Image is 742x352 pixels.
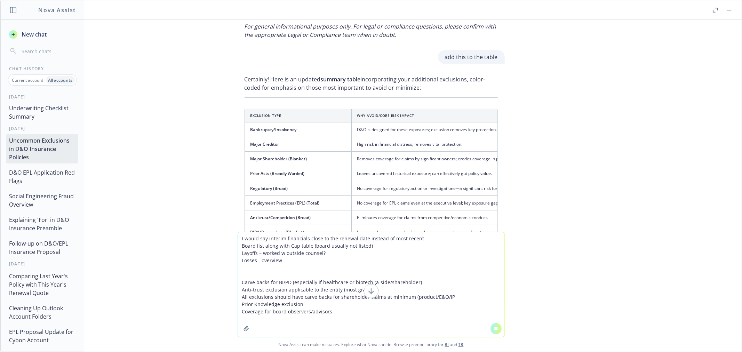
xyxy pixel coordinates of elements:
button: Social Engineering Fraud Overview [6,190,78,211]
p: Certainly! Here is an updated incorporating your additional exclusions, color-coded for emphasis ... [245,75,498,92]
td: D&O is designed for these exposures; exclusion removes key protection. [351,122,575,137]
span: Major Creditor [250,141,279,147]
span: Nova Assist can make mistakes. Explore what Nova can do: Browse prompt library for and [3,337,739,352]
div: [DATE] [1,126,84,131]
input: Search chats [20,46,75,56]
textarea: I would say interim financials close to the renewal date instead of most recent Board list along ... [238,232,504,337]
div: Chat History [1,66,84,72]
button: New chat [6,28,78,41]
a: BI [445,342,449,347]
span: summary table [321,75,361,83]
button: Explaining 'For' in D&O Insurance Preamble [6,214,78,234]
span: Prior Acts (Broadly Worded) [250,170,305,176]
td: Eliminates coverage for claims from competitive/economic conduct. [351,210,575,225]
span: BIPA/Privacy Law (Blanket) [250,229,304,235]
td: No coverage for regulatory action or investigations—a significant risk for many industries. [351,181,575,195]
button: Follow-up on D&O/EPL Insurance Proposal [6,237,78,258]
button: Comparing Last Year's Policy with This Year's Renewal Quote [6,270,78,299]
span: Antitrust/Competition (Broad) [250,215,311,221]
button: EPL Proposal Update for Cybon Account [6,326,78,346]
td: Leaves uncovered historical exposure; can effectively gut policy value. [351,166,575,181]
button: D&O EPL Application Red Flags [6,166,78,187]
span: Why Avoid/Core Risk Impact [357,113,414,118]
span: Exclusion Type [250,113,281,118]
td: Removes coverage for claims by significant owners; erodes coverage in private or closely-held com... [351,152,575,166]
div: [DATE] [1,261,84,267]
p: add this to the table [445,53,498,61]
td: No coverage for EPL claims even at the executive level; key exposure gap. [351,195,575,210]
p: Current account [12,77,43,83]
span: Major Shareholder (Blanket) [250,156,307,162]
button: Cleaning Up Outlook Account Folders [6,302,78,323]
button: Uncommon Exclusions in D&O Insurance Policies [6,134,78,163]
div: [DATE] [1,94,84,100]
td: Increasingly common risk—full exclusion can create a significant gap. [351,225,575,240]
span: Bankruptcy/Insolvency [250,127,297,133]
td: High risk in financial distress; removes vital protection. [351,137,575,152]
span: Regulatory (Broad) [250,185,288,191]
em: For general informational purposes only. For legal or compliance questions, please confirm with t... [245,23,496,39]
span: New chat [20,30,47,39]
a: TR [458,342,464,347]
p: All accounts [48,77,73,83]
span: Employment Practices (EPL) (Total) [250,200,320,206]
h1: Nova Assist [38,6,76,14]
button: Underwriting Checklist Summary [6,102,78,123]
